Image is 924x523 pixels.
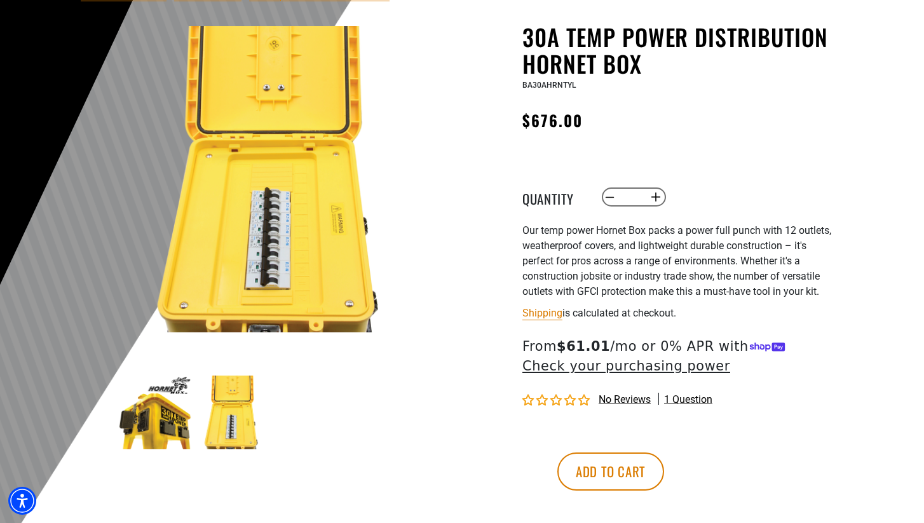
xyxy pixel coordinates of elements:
[522,189,586,205] label: Quantity
[557,452,664,491] button: Add to cart
[522,109,583,132] span: $676.00
[522,224,831,297] span: Our temp power Hornet Box packs a power full punch with 12 outlets, weatherproof covers, and ligh...
[522,81,576,90] span: BA30AHRNTYL
[522,395,592,407] span: 0.00 stars
[522,24,834,77] h1: 30A Temp Power Distribution Hornet Box
[522,304,834,322] div: is calculated at checkout.
[599,393,651,405] span: No reviews
[664,393,712,407] span: 1 question
[522,307,562,319] a: Shipping
[8,487,36,515] div: Accessibility Menu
